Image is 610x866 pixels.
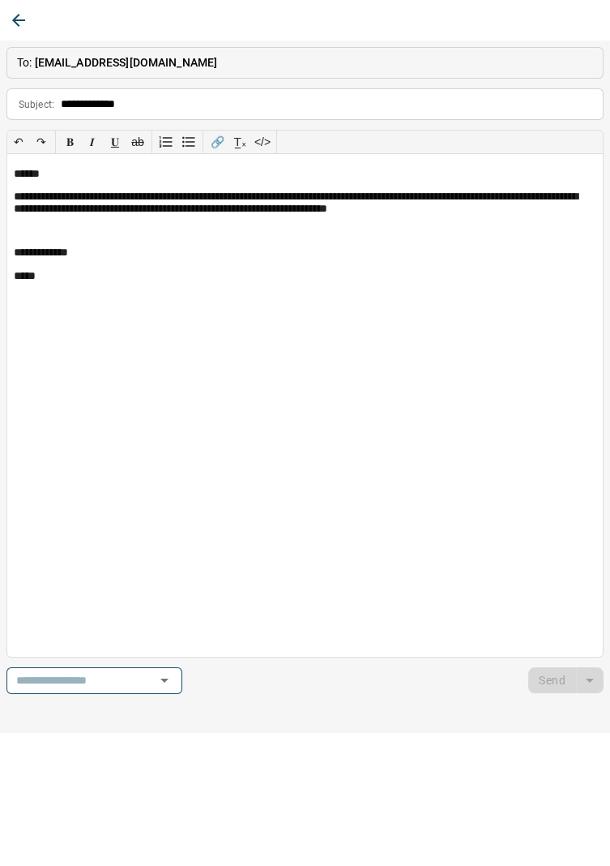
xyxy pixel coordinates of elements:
span: 𝐔 [111,135,119,148]
button: ↶ [7,131,30,153]
button: 𝑰 [81,131,104,153]
button: ↷ [30,131,53,153]
p: To: [6,47,604,79]
button: Bullet list [177,131,200,153]
button: 𝐁 [58,131,81,153]
button: T̲ₓ [228,131,251,153]
div: split button [528,667,604,693]
button: 🔗 [206,131,228,153]
button: ab [126,131,149,153]
p: Subject: [19,97,54,112]
button: </> [251,131,274,153]
button: Numbered list [155,131,177,153]
span: [EMAIL_ADDRESS][DOMAIN_NAME] [35,56,218,69]
button: 𝐔 [104,131,126,153]
button: Open [153,669,176,692]
s: ab [131,135,144,148]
